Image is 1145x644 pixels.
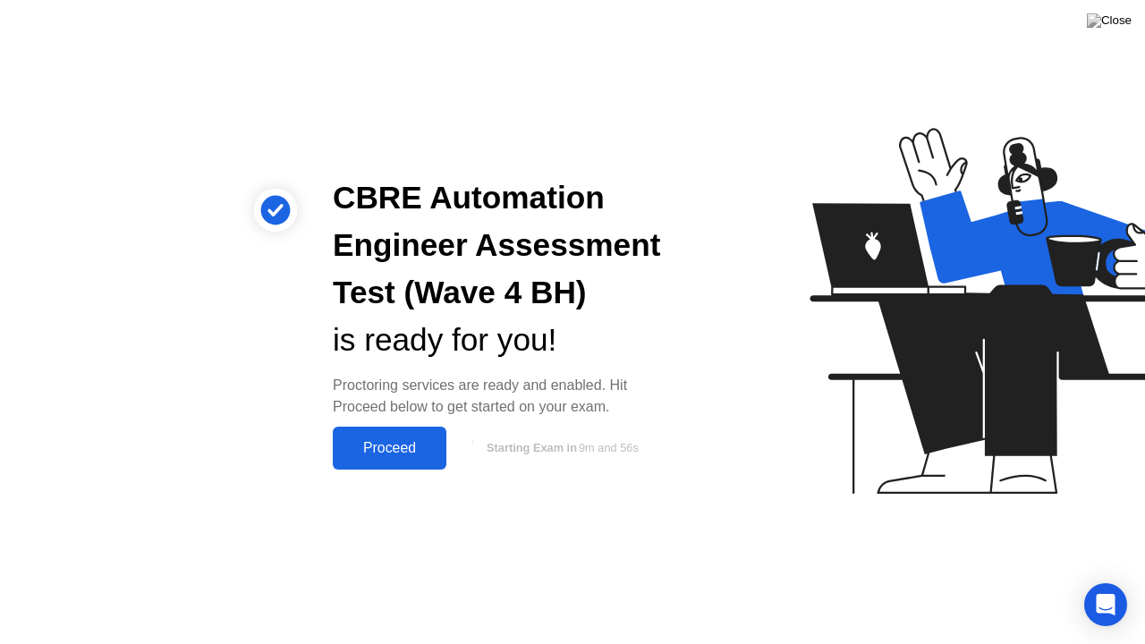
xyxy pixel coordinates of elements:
div: Proctoring services are ready and enabled. Hit Proceed below to get started on your exam. [333,375,666,418]
div: CBRE Automation Engineer Assessment Test (Wave 4 BH) [333,174,666,316]
img: Close [1087,13,1132,28]
span: 9m and 56s [579,441,639,454]
div: Open Intercom Messenger [1084,583,1127,626]
div: Proceed [338,440,441,456]
div: is ready for you! [333,317,666,364]
button: Proceed [333,427,446,470]
button: Starting Exam in9m and 56s [455,431,666,465]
